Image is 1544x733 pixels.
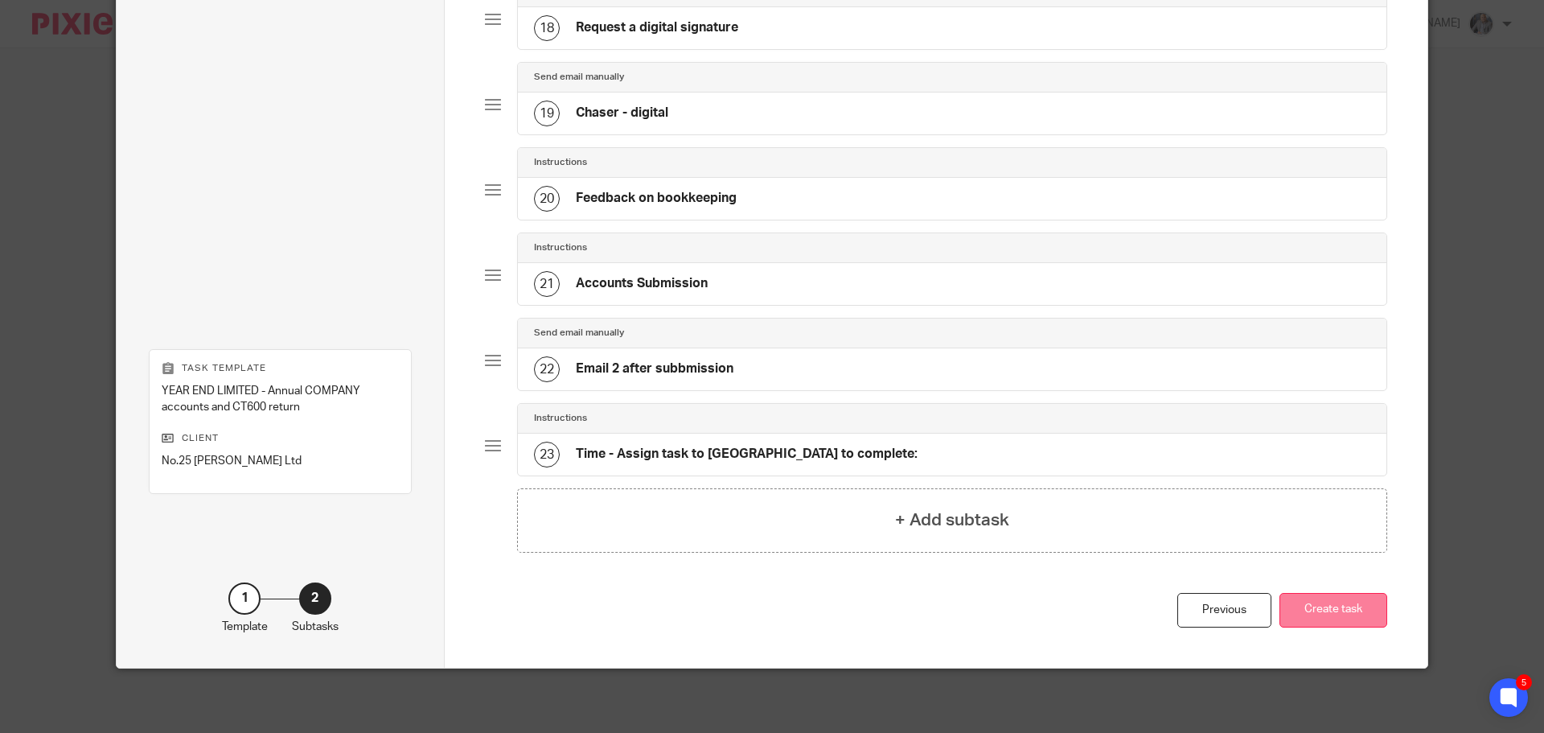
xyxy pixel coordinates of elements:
h4: Instructions [534,241,587,254]
div: 19 [534,101,560,126]
div: 5 [1516,674,1532,690]
p: YEAR END LIMITED - Annual COMPANY accounts and CT600 return [162,383,399,416]
div: 18 [534,15,560,41]
p: Subtasks [292,619,339,635]
h4: Send email manually [534,327,624,340]
div: 1 [228,583,261,615]
button: Create task [1279,593,1387,628]
div: Previous [1177,593,1271,628]
h4: Feedback on bookkeeping [576,190,737,207]
p: Template [222,619,268,635]
div: 22 [534,356,560,382]
h4: + Add subtask [895,508,1009,533]
h4: Time - Assign task to [GEOGRAPHIC_DATA] to complete: [576,446,918,463]
div: 23 [534,442,560,467]
div: 20 [534,186,560,212]
p: Task template [162,362,399,375]
h4: Email 2 after subbmission [576,360,733,377]
h4: Request a digital signature [576,19,738,36]
p: Client [162,432,399,445]
h4: Instructions [534,156,587,169]
h4: Send email manually [534,71,624,84]
p: No.25 [PERSON_NAME] Ltd [162,453,399,469]
h4: Accounts Submission [576,275,708,292]
div: 2 [299,583,331,615]
h4: Chaser - digital [576,105,668,121]
div: 21 [534,271,560,297]
h4: Instructions [534,412,587,425]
